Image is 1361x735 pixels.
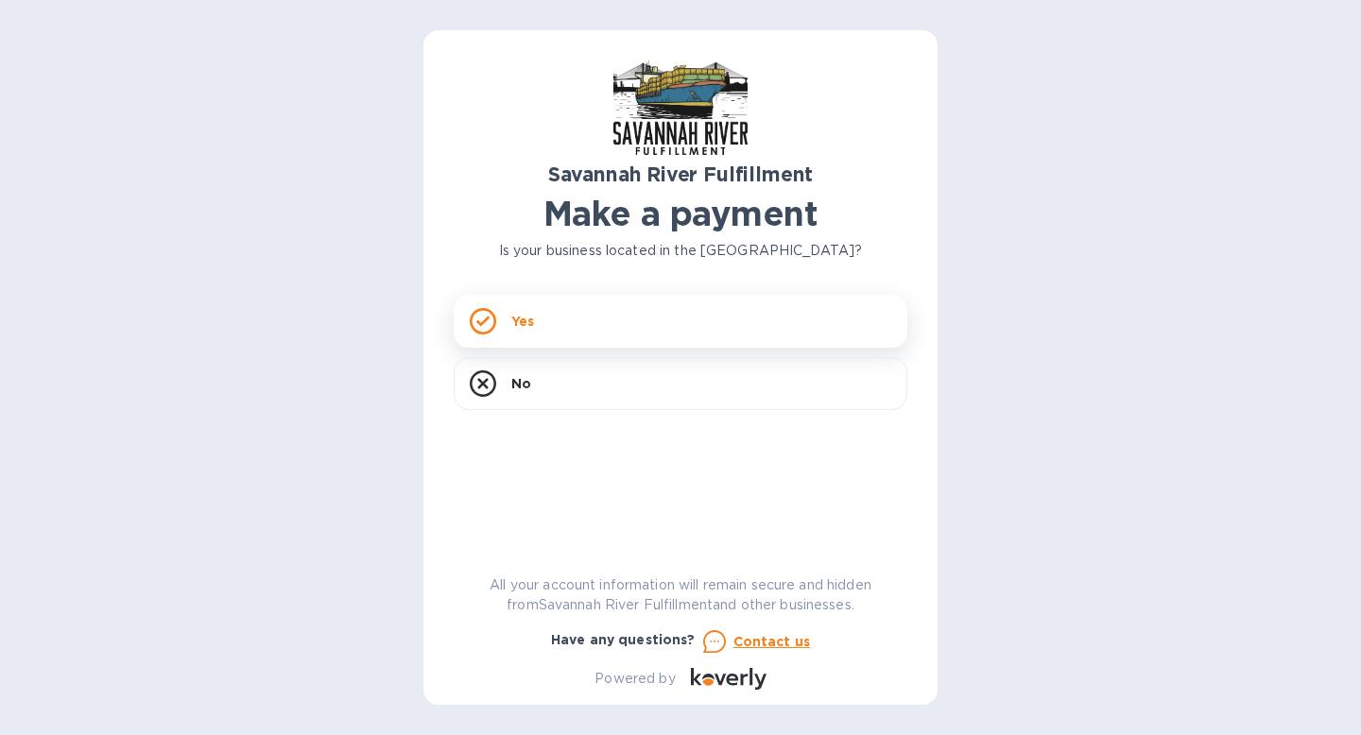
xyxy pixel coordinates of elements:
p: Yes [511,312,534,331]
u: Contact us [733,634,811,649]
p: Powered by [594,669,675,689]
h1: Make a payment [454,194,907,233]
p: Is your business located in the [GEOGRAPHIC_DATA]? [454,241,907,261]
b: Have any questions? [551,632,696,647]
b: Savannah River Fulfillment [548,162,813,186]
p: No [511,374,531,393]
p: All your account information will remain secure and hidden from Savannah River Fulfillment and ot... [454,575,907,615]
